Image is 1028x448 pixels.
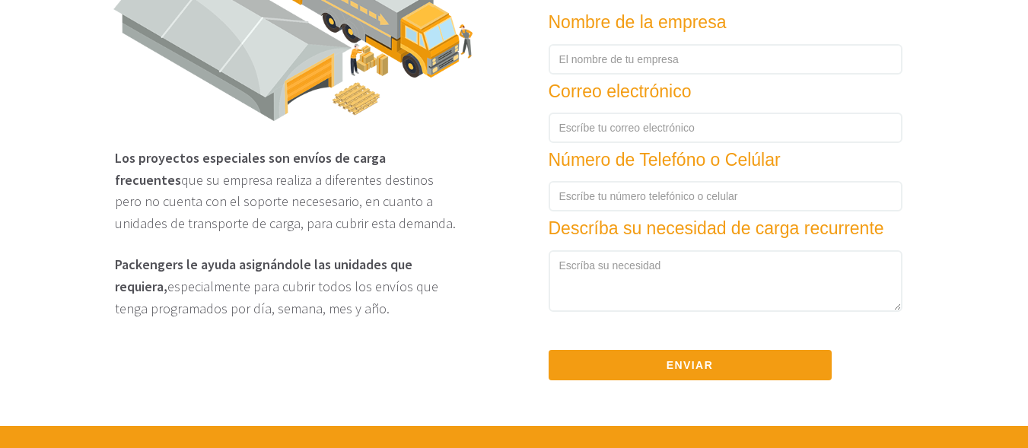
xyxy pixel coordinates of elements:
h4: Descríba su necesidad de carga recurrente [549,219,902,238]
b: Los proyectos especiales son envíos de carga frecuentes [115,149,386,189]
h4: Número de Telefóno o Celúlar [549,151,871,170]
button: Enviar [549,350,832,380]
p: especialmente para cubrir todos los envíos que tenga programados por día, semana, mes y año. [115,246,458,319]
h4: Nombre de la empresa [549,13,871,32]
iframe: Drift Widget Chat Controller [952,372,1010,430]
h4: Correo electrónico [549,82,871,101]
input: Escríbe tu número telefónico o celular [549,181,902,211]
input: El nombre de tu empresa [549,44,902,75]
b: Packengers le ayuda asignándole las unidades que requiera, [115,256,412,295]
input: Escríbe tu correo electrónico [549,113,902,143]
p: que su empresa realiza a diferentes destinos pero no cuenta con el soporte necesesario, en cuanto... [115,148,458,235]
